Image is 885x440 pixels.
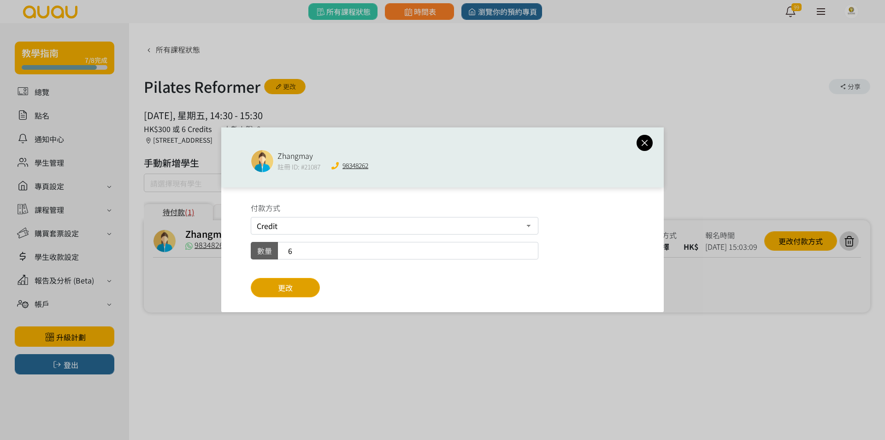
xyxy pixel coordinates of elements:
span: 更改 [278,282,293,293]
span: 註冊 ID: #21087 [277,161,320,172]
label: 付款方式 [251,202,280,213]
span: 98348262 [342,160,368,171]
div: Zhangmay [277,151,320,161]
a: Zhangmay 註冊 ID: #21087 [251,150,320,173]
span: 數量 [257,245,272,256]
a: 98348262 [331,160,368,171]
button: 更改 [251,278,320,297]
